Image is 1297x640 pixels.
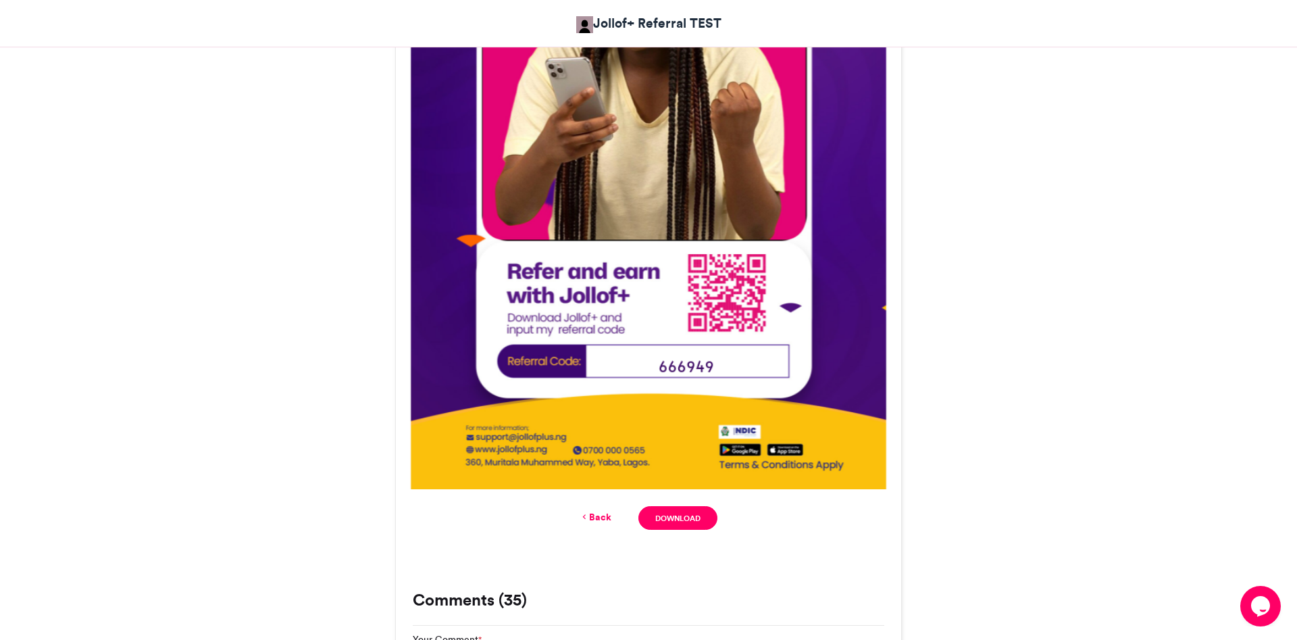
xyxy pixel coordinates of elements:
h3: Comments (35) [413,592,884,608]
img: Jollof+ Referral TEST [576,16,593,33]
a: Back [580,510,611,524]
a: Download [638,506,717,530]
a: Jollof+ Referral TEST [576,14,721,33]
iframe: chat widget [1240,586,1283,626]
